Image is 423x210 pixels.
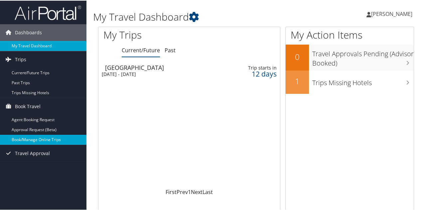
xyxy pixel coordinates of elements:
[286,27,414,41] h1: My Action Items
[238,64,277,70] div: Trip starts in
[366,3,419,23] a: [PERSON_NAME]
[286,44,414,70] a: 0Travel Approvals Pending (Advisor Booked)
[15,4,81,20] img: airportal-logo.png
[312,45,414,67] h3: Travel Approvals Pending (Advisor Booked)
[93,9,310,23] h1: My Travel Dashboard
[286,70,414,93] a: 1Trips Missing Hotels
[371,10,412,17] span: [PERSON_NAME]
[165,46,176,53] a: Past
[102,71,215,77] div: [DATE] - [DATE]
[191,188,203,195] a: Next
[15,98,41,114] span: Book Travel
[15,51,26,67] span: Trips
[203,188,213,195] a: Last
[286,51,309,62] h2: 0
[122,46,160,53] a: Current/Future
[103,27,199,41] h1: My Trips
[286,75,309,86] h2: 1
[166,188,177,195] a: First
[238,70,277,76] div: 12 days
[312,74,414,87] h3: Trips Missing Hotels
[15,144,50,161] span: Travel Approval
[15,24,42,40] span: Dashboards
[177,188,188,195] a: Prev
[105,64,218,70] div: [GEOGRAPHIC_DATA]
[188,188,191,195] a: 1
